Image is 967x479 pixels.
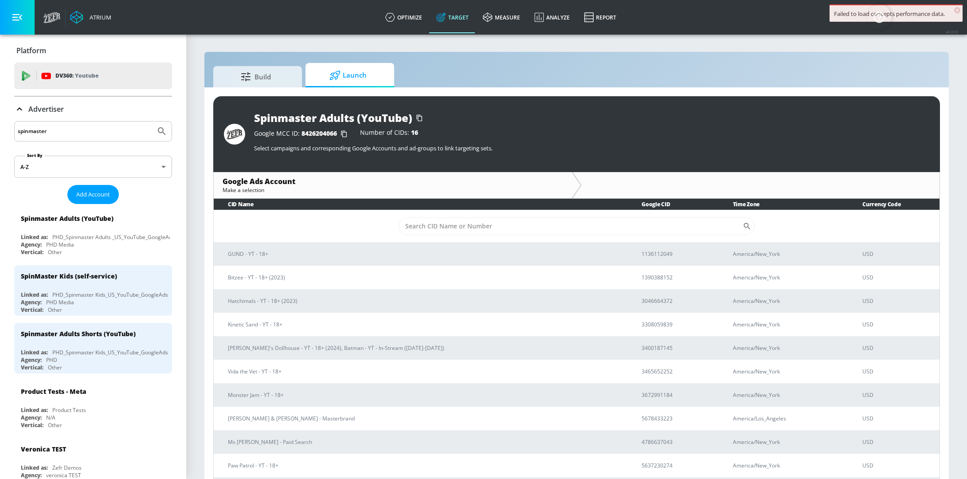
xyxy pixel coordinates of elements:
div: SpinMaster Kids (self-service) [21,272,117,280]
button: Add Account [67,185,119,204]
div: Vertical: [21,364,43,371]
button: Submit Search [152,122,172,141]
p: USD [862,296,932,306]
div: Spinmaster Adults (YouTube)Linked as:PHD_Spinmaster Adults _US_YouTube_GoogleAdsAgency:PHD MediaV... [14,208,172,258]
a: Target [429,1,476,33]
div: Product Tests - Meta [21,387,86,396]
div: SpinMaster Kids (self-service)Linked as:PHD_Spinmaster Kids_US_YouTube_GoogleAdsAgency:PHD MediaV... [14,265,172,316]
p: Bitzee - YT - 18+ (2023) [228,273,620,282]
th: Currency Code [848,199,940,210]
p: America/New_York [733,296,842,306]
p: Platform [16,46,46,55]
div: Agency: [21,356,42,364]
p: Vida the Vet - YT - 18+ [228,367,620,376]
div: Failed to load concepts performance data. [834,10,958,18]
div: PHD_Spinmaster Adults _US_YouTube_GoogleAds [52,233,175,241]
div: Spinmaster Adults (YouTube) [21,214,114,223]
p: America/New_York [733,273,842,282]
span: Launch [314,65,382,86]
div: Agency: [21,471,42,479]
div: Linked as: [21,464,48,471]
p: USD [862,414,932,423]
div: Spinmaster Adults Shorts (YouTube) [21,330,136,338]
th: Time Zone [719,199,849,210]
p: America/New_York [733,390,842,400]
span: 8426204066 [301,129,337,137]
a: optimize [378,1,429,33]
p: USD [862,367,932,376]
button: Open Resource Center [867,4,892,29]
div: Linked as: [21,233,48,241]
p: DV360: [55,71,98,81]
p: America/New_York [733,461,842,470]
p: 1390388152 [642,273,711,282]
div: Vertical: [21,248,43,256]
p: USD [862,320,932,329]
div: PHD Media [46,298,74,306]
p: Paw Patrol - YT - 18+ [228,461,620,470]
a: Atrium [70,11,111,24]
div: Veronica TEST [21,445,66,453]
div: Agency: [21,414,42,421]
div: Advertiser [14,97,172,122]
p: America/New_York [733,367,842,376]
div: DV360: Youtube [14,63,172,89]
p: Youtube [75,71,98,80]
p: 5678433223 [642,414,711,423]
div: Linked as: [21,406,48,414]
div: Platform [14,38,172,63]
p: Select campaigns and corresponding Google Accounts and ad-groups to link targeting sets. [254,144,929,152]
p: America/New_York [733,343,842,353]
p: 5637230274 [642,461,711,470]
div: Atrium [86,13,111,21]
p: USD [862,249,932,259]
p: [PERSON_NAME]'s Dollhouse - YT - 18+ (2024), Batman - YT - In-Stream ([DATE]-[DATE]) [228,343,620,353]
div: A-Z [14,156,172,178]
p: America/New_York [733,437,842,447]
div: Vertical: [21,306,43,314]
div: Other [48,306,62,314]
label: Sort By [25,153,44,158]
div: PHD [46,356,57,364]
div: Agency: [21,298,42,306]
div: Search CID Name or Number [399,217,755,235]
div: Google Ads AccountMake a selection [214,172,572,198]
p: 1136112049 [642,249,711,259]
div: Make a selection [223,186,563,194]
p: 3046664372 [642,296,711,306]
p: Hatchimals - YT - 18+ (2023) [228,296,620,306]
div: Spinmaster Adults Shorts (YouTube)Linked as:PHD_Spinmaster Kids_US_YouTube_GoogleAdsAgency:PHDVer... [14,323,172,373]
div: Product Tests - MetaLinked as:Product TestsAgency:N/AVertical:Other [14,381,172,431]
p: USD [862,273,932,282]
div: Linked as: [21,291,48,298]
input: Search by name [18,126,152,137]
p: USD [862,343,932,353]
p: America/Los_Angeles [733,414,842,423]
p: Advertiser [28,104,64,114]
p: GUND - YT - 18+ [228,249,620,259]
div: Google Ads Account [223,177,563,186]
p: Monster Jam - YT - 18+ [228,390,620,400]
div: Zefr Demos [52,464,82,471]
p: America/New_York [733,320,842,329]
div: Number of CIDs: [360,130,418,138]
div: Agency: [21,241,42,248]
span: × [954,7,960,13]
div: PHD Media [46,241,74,248]
p: [PERSON_NAME] & [PERSON_NAME] - Masterbrand [228,414,620,423]
p: 3465652252 [642,367,711,376]
span: Add Account [76,189,110,200]
p: USD [862,390,932,400]
a: Analyze [527,1,577,33]
div: Product Tests [52,406,86,414]
p: Kinetic Sand - YT - 18+ [228,320,620,329]
div: Other [48,364,62,371]
p: 3672991184 [642,390,711,400]
span: 16 [411,128,418,137]
p: USD [862,461,932,470]
div: Linked as: [21,349,48,356]
div: Other [48,421,62,429]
